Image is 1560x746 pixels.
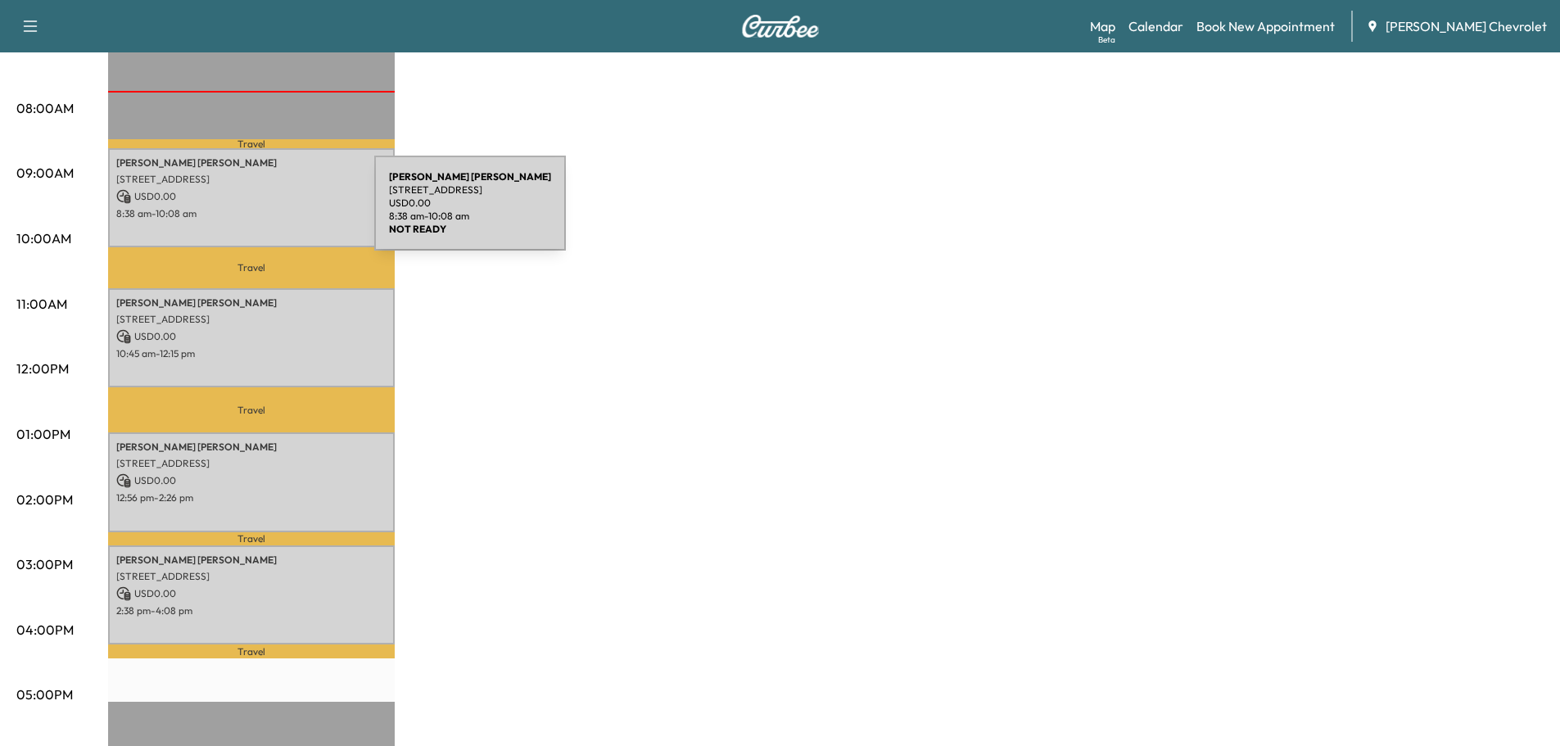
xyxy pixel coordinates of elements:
[16,98,74,118] p: 08:00AM
[116,189,387,204] p: USD 0.00
[116,296,387,310] p: [PERSON_NAME] [PERSON_NAME]
[116,329,387,344] p: USD 0.00
[116,586,387,601] p: USD 0.00
[116,313,387,326] p: [STREET_ADDRESS]
[116,473,387,488] p: USD 0.00
[389,223,446,235] b: NOT READY
[389,170,551,183] b: [PERSON_NAME] [PERSON_NAME]
[1386,16,1547,36] span: [PERSON_NAME] Chevrolet
[116,347,387,360] p: 10:45 am - 12:15 pm
[116,604,387,617] p: 2:38 pm - 4:08 pm
[16,228,71,248] p: 10:00AM
[108,139,395,148] p: Travel
[16,490,73,509] p: 02:00PM
[16,294,67,314] p: 11:00AM
[116,441,387,454] p: [PERSON_NAME] [PERSON_NAME]
[741,15,820,38] img: Curbee Logo
[108,387,395,432] p: Travel
[16,163,74,183] p: 09:00AM
[108,532,395,545] p: Travel
[1090,16,1115,36] a: MapBeta
[16,685,73,704] p: 05:00PM
[116,156,387,170] p: [PERSON_NAME] [PERSON_NAME]
[389,210,551,223] p: 8:38 am - 10:08 am
[16,620,74,640] p: 04:00PM
[108,644,395,658] p: Travel
[389,183,551,197] p: [STREET_ADDRESS]
[1196,16,1335,36] a: Book New Appointment
[16,424,70,444] p: 01:00PM
[389,197,551,210] p: USD 0.00
[16,359,69,378] p: 12:00PM
[116,570,387,583] p: [STREET_ADDRESS]
[116,491,387,504] p: 12:56 pm - 2:26 pm
[1128,16,1183,36] a: Calendar
[108,247,395,288] p: Travel
[116,207,387,220] p: 8:38 am - 10:08 am
[116,173,387,186] p: [STREET_ADDRESS]
[116,554,387,567] p: [PERSON_NAME] [PERSON_NAME]
[16,554,73,574] p: 03:00PM
[116,457,387,470] p: [STREET_ADDRESS]
[1098,34,1115,46] div: Beta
